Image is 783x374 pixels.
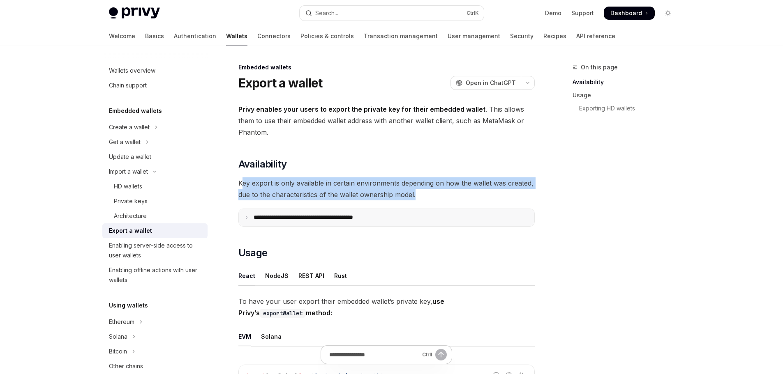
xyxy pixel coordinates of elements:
div: Get a wallet [109,137,141,147]
button: Toggle Solana section [102,329,208,344]
div: Export a wallet [109,226,152,236]
a: Enabling server-side access to user wallets [102,238,208,263]
button: Send message [435,349,447,360]
strong: Privy enables your users to export the private key for their embedded wallet [238,105,485,113]
a: Connectors [257,26,291,46]
a: Authentication [174,26,216,46]
button: Toggle dark mode [661,7,674,20]
a: Security [510,26,534,46]
h5: Embedded wallets [109,106,162,116]
div: Ethereum [109,317,134,327]
a: Availability [573,76,681,89]
div: Enabling server-side access to user wallets [109,241,203,260]
div: Chain support [109,80,147,90]
div: Update a wallet [109,152,151,162]
div: Architecture [114,211,147,221]
a: Recipes [543,26,566,46]
span: To have your user export their embedded wallet’s private key, [238,296,535,319]
a: Enabling offline actions with user wallets [102,263,208,287]
a: Wallets [226,26,247,46]
span: Usage [238,246,268,259]
a: Exporting HD wallets [573,102,681,115]
a: Export a wallet [102,223,208,238]
button: Toggle Ethereum section [102,314,208,329]
a: Update a wallet [102,149,208,164]
span: Availability [238,158,287,171]
a: Other chains [102,359,208,374]
a: Architecture [102,209,208,223]
strong: use Privy’s method: [238,297,444,317]
a: Policies & controls [300,26,354,46]
a: User management [448,26,500,46]
div: Search... [315,8,338,18]
a: Private keys [102,194,208,209]
a: Basics [145,26,164,46]
h5: Using wallets [109,301,148,310]
div: NodeJS [265,266,289,285]
div: Solana [109,332,127,342]
a: Usage [573,89,681,102]
a: Dashboard [604,7,655,20]
button: Toggle Import a wallet section [102,164,208,179]
button: Open search [300,6,484,21]
button: Open in ChatGPT [450,76,521,90]
span: Dashboard [610,9,642,17]
span: On this page [581,62,618,72]
a: Wallets overview [102,63,208,78]
div: Embedded wallets [238,63,535,71]
button: Toggle Create a wallet section [102,120,208,135]
div: Private keys [114,196,148,206]
img: light logo [109,7,160,19]
code: exportWallet [260,309,306,318]
div: Import a wallet [109,167,148,177]
span: Open in ChatGPT [466,79,516,87]
input: Ask a question... [329,346,419,364]
a: Transaction management [364,26,438,46]
div: Rust [334,266,347,285]
a: Chain support [102,78,208,93]
span: Key export is only available in certain environments depending on how the wallet was created, due... [238,177,535,200]
span: Ctrl K [467,10,479,16]
span: . This allows them to use their embedded wallet address with another wallet client, such as MetaM... [238,103,535,138]
a: Support [571,9,594,17]
div: REST API [298,266,324,285]
a: HD wallets [102,179,208,194]
div: HD wallets [114,181,142,191]
h1: Export a wallet [238,76,323,90]
div: Enabling offline actions with user wallets [109,265,203,285]
button: Toggle Get a wallet section [102,135,208,149]
button: Toggle Bitcoin section [102,344,208,359]
div: Create a wallet [109,122,150,132]
a: Welcome [109,26,135,46]
div: Solana [261,327,282,346]
a: Demo [545,9,561,17]
div: Bitcoin [109,346,127,356]
a: API reference [576,26,615,46]
div: EVM [238,327,251,346]
div: Wallets overview [109,66,155,76]
div: Other chains [109,361,143,371]
div: React [238,266,255,285]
